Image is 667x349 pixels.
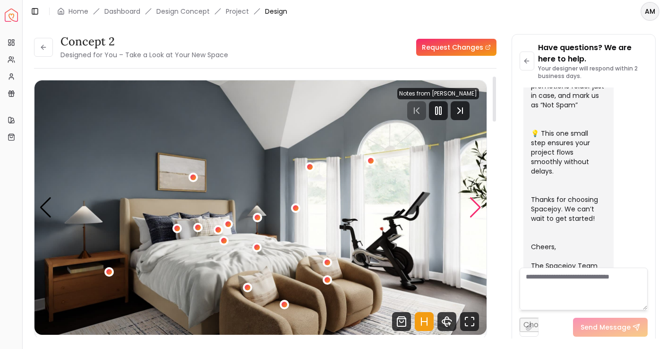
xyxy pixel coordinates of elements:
[641,2,659,21] button: AM
[397,88,479,99] div: Notes from [PERSON_NAME]
[538,65,648,80] p: Your designer will respond within 2 business days.
[156,7,210,16] li: Design Concept
[57,7,287,16] nav: breadcrumb
[451,101,470,120] svg: Next Track
[34,80,487,335] div: 2 / 5
[5,9,18,22] img: Spacejoy Logo
[392,312,411,331] svg: Shop Products from this design
[60,34,228,49] h3: concept 2
[68,7,88,16] a: Home
[469,197,482,218] div: Next slide
[415,312,434,331] svg: Hotspots Toggle
[416,39,496,56] a: Request Changes
[5,9,18,22] a: Spacejoy
[265,7,287,16] span: Design
[60,50,228,60] small: Designed for You – Take a Look at Your New Space
[641,3,658,20] span: AM
[437,312,456,331] svg: 360 View
[34,80,487,335] div: Carousel
[104,7,140,16] a: Dashboard
[226,7,249,16] a: Project
[460,312,479,331] svg: Fullscreen
[34,80,487,335] img: Design Render 2
[39,197,52,218] div: Previous slide
[433,105,444,116] svg: Pause
[538,42,648,65] p: Have questions? We are here to help.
